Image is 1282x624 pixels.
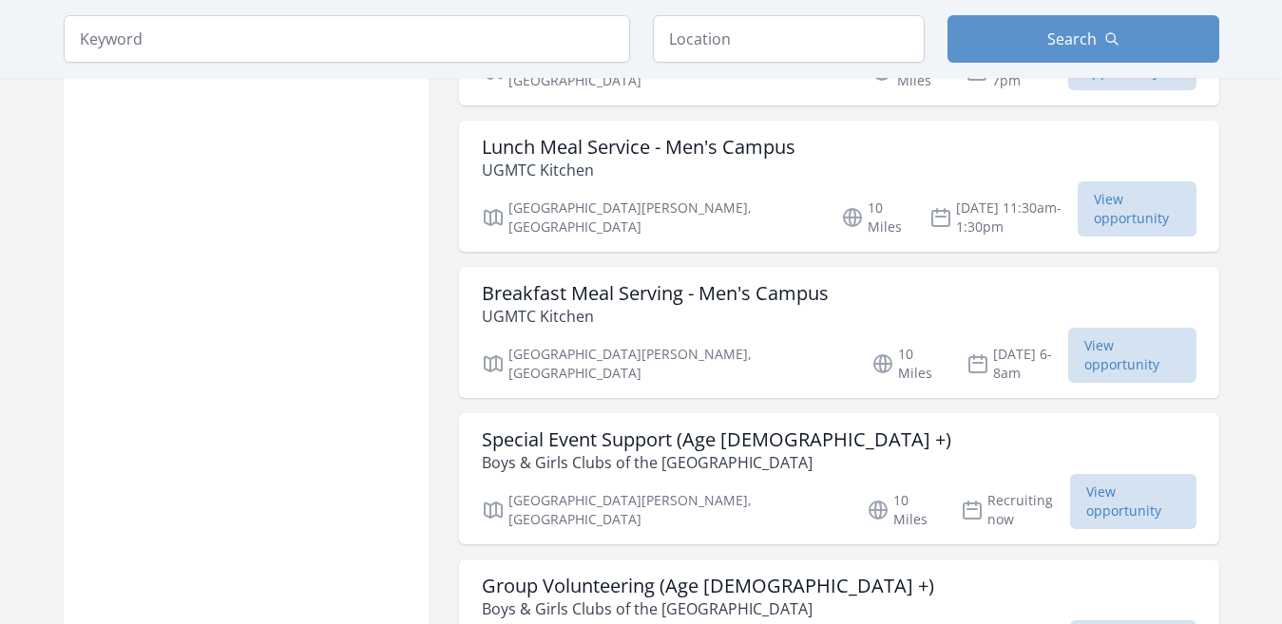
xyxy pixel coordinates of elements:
span: View opportunity [1070,474,1196,529]
a: Breakfast Meal Serving - Men's Campus UGMTC Kitchen [GEOGRAPHIC_DATA][PERSON_NAME], [GEOGRAPHIC_D... [459,267,1219,398]
input: Keyword [64,15,630,63]
h3: Group Volunteering (Age [DEMOGRAPHIC_DATA] +) [482,575,934,597]
p: 10 Miles [867,491,938,529]
span: Search [1047,28,1097,50]
button: Search [947,15,1219,63]
p: Recruiting now [961,491,1070,529]
span: View opportunity [1068,328,1196,383]
a: Special Event Support (Age [DEMOGRAPHIC_DATA] +) Boys & Girls Clubs of the [GEOGRAPHIC_DATA] [GEO... [459,413,1219,544]
span: View opportunity [1078,181,1196,236]
h3: Lunch Meal Service - Men's Campus [482,136,795,159]
p: 10 Miles [841,199,907,236]
p: UGMTC Kitchen [482,305,829,328]
p: [DATE] 6-8am [966,345,1068,383]
p: [GEOGRAPHIC_DATA][PERSON_NAME], [GEOGRAPHIC_DATA] [482,345,849,383]
p: UGMTC Kitchen [482,159,795,181]
p: Boys & Girls Clubs of the [GEOGRAPHIC_DATA] [482,597,934,620]
p: [DATE] 11:30am-1:30pm [929,199,1078,236]
p: Boys & Girls Clubs of the [GEOGRAPHIC_DATA] [482,451,951,474]
h3: Breakfast Meal Serving - Men's Campus [482,282,829,305]
p: [GEOGRAPHIC_DATA][PERSON_NAME], [GEOGRAPHIC_DATA] [482,199,818,236]
p: [GEOGRAPHIC_DATA][PERSON_NAME], [GEOGRAPHIC_DATA] [482,491,844,529]
a: Lunch Meal Service - Men's Campus UGMTC Kitchen [GEOGRAPHIC_DATA][PERSON_NAME], [GEOGRAPHIC_DATA]... [459,121,1219,252]
p: 10 Miles [871,345,944,383]
h3: Special Event Support (Age [DEMOGRAPHIC_DATA] +) [482,428,951,451]
input: Location [653,15,925,63]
